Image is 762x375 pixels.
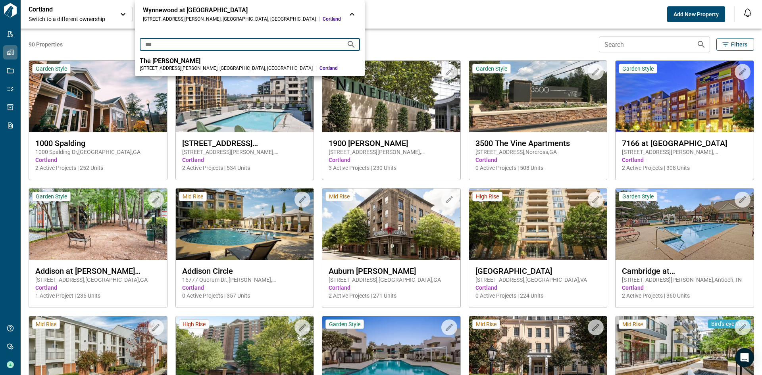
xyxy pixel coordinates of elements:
[319,65,360,71] span: Cortland
[143,6,341,14] div: Wynnewood at [GEOGRAPHIC_DATA]
[323,16,341,22] span: Cortland
[343,37,359,52] button: Search projects
[735,348,754,367] div: Open Intercom Messenger
[143,16,316,22] div: [STREET_ADDRESS][PERSON_NAME] , [GEOGRAPHIC_DATA] , [GEOGRAPHIC_DATA]
[140,57,360,65] div: The [PERSON_NAME]
[140,65,313,71] div: [STREET_ADDRESS][PERSON_NAME] , [GEOGRAPHIC_DATA] , [GEOGRAPHIC_DATA]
